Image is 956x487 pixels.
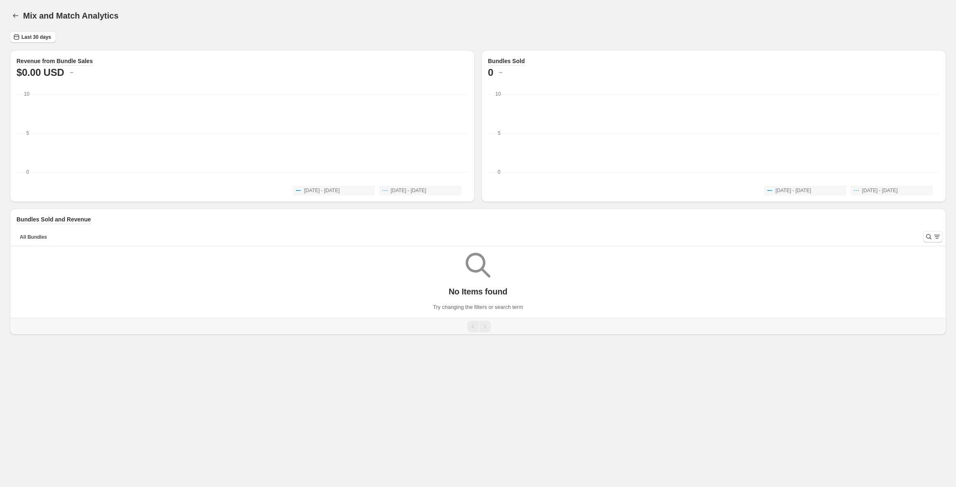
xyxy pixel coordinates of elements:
span: All Bundles [20,234,47,240]
span: [DATE] - [DATE] [391,187,426,194]
h1: Mix and Match Analytics [23,11,119,21]
h3: Revenue from Bundle Sales [16,57,93,65]
button: [DATE] - [DATE] [293,186,375,195]
text: 10 [495,91,501,97]
h3: Bundles Sold [488,57,525,65]
text: 5 [498,130,501,136]
button: Last 30 days [10,31,56,43]
span: [DATE] - [DATE] [862,187,897,194]
text: 10 [24,91,30,97]
img: Empty search results [466,253,490,278]
button: [DATE] - [DATE] [764,186,846,195]
span: Last 30 days [21,34,51,40]
span: [DATE] - [DATE] [304,187,340,194]
text: 0 [498,169,501,175]
h2: $0.00 USD [16,66,64,79]
button: [DATE] - [DATE] [851,186,933,195]
h3: Bundles Sold and Revenue [16,215,91,224]
h2: 0 [488,66,493,79]
button: [DATE] - [DATE] [379,186,462,195]
p: Try changing the filters or search term [433,303,523,311]
text: 5 [26,130,29,136]
button: Search and filter results [923,231,943,242]
span: [DATE] - [DATE] [776,187,811,194]
nav: Pagination [10,318,946,335]
p: No Items found [449,287,508,296]
text: 0 [26,169,29,175]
